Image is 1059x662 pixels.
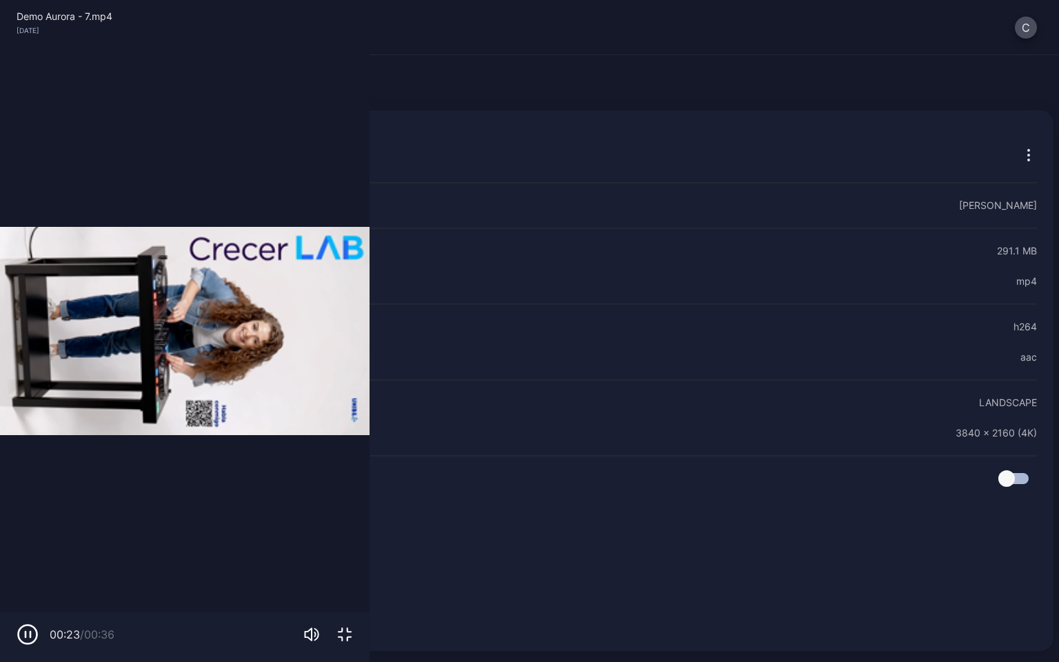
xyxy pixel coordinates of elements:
[1016,273,1037,290] div: mp4
[956,425,1037,441] div: 3840 x 2160 (4K)
[979,394,1037,411] div: LANDSCAPE
[959,197,1037,214] div: [PERSON_NAME]
[1015,17,1037,39] button: C
[1013,319,1037,335] div: h264
[1020,349,1037,365] div: aac
[997,243,1037,259] div: 291.1 MB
